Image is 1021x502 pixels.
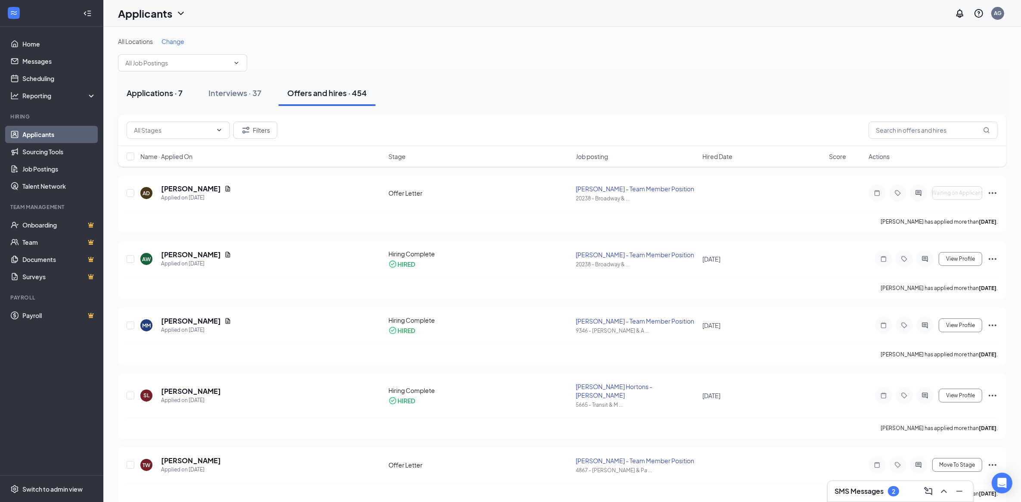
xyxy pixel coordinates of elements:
[388,396,397,405] svg: CheckmarkCircle
[287,87,367,98] div: Offers and hires · 454
[878,392,889,399] svg: Note
[939,486,949,496] svg: ChevronUp
[576,327,697,334] div: 9346 - [PERSON_NAME] & A ...
[878,322,889,329] svg: Note
[208,87,261,98] div: Interviews · 37
[22,70,96,87] a: Scheduling
[388,316,571,324] div: Hiring Complete
[176,8,186,19] svg: ChevronDown
[576,152,608,161] span: Job posting
[388,326,397,335] svg: CheckmarkCircle
[10,294,94,301] div: Payroll
[920,256,930,262] svg: ActiveChat
[576,401,697,408] div: 5665 - Transit & M ...
[954,486,965,496] svg: Minimize
[22,126,96,143] a: Applicants
[953,484,966,498] button: Minimize
[10,113,94,120] div: Hiring
[22,91,96,100] div: Reporting
[397,326,415,335] div: HIRED
[979,490,996,497] b: [DATE]
[22,178,96,195] a: Talent Network
[161,396,221,405] div: Applied on [DATE]
[142,256,151,263] div: AW
[872,461,882,468] svg: Note
[216,127,223,134] svg: ChevronDown
[702,392,720,399] span: [DATE]
[143,392,149,399] div: SL
[22,234,96,251] a: TeamCrown
[161,259,231,268] div: Applied on [DATE]
[881,218,998,225] p: [PERSON_NAME] has applied more than .
[979,218,996,225] b: [DATE]
[940,462,975,468] span: Move To Stage
[143,461,150,469] div: TW
[22,216,96,234] a: OnboardingCrown
[892,488,895,495] div: 2
[987,320,998,331] svg: Ellipses
[835,486,884,496] h3: SMS Messages
[869,122,998,139] input: Search in offers and hires
[388,386,571,395] div: Hiring Complete
[241,125,251,135] svg: Filter
[161,193,231,202] div: Applied on [DATE]
[979,285,996,291] b: [DATE]
[161,250,221,259] h5: [PERSON_NAME]
[388,249,571,258] div: Hiring Complete
[22,53,96,70] a: Messages
[983,127,990,134] svg: MagnifyingGlass
[939,318,982,332] button: View Profile
[994,9,1002,17] div: AG
[224,251,231,258] svg: Document
[899,392,909,399] svg: Tag
[893,190,903,196] svg: Tag
[932,458,982,472] button: Move To Stage
[388,152,406,161] span: Stage
[576,317,697,325] div: [PERSON_NAME] - Team Member Position
[893,461,903,468] svg: Tag
[576,250,697,259] div: [PERSON_NAME] - Team Member Position
[987,390,998,401] svg: Ellipses
[881,351,998,358] p: [PERSON_NAME] has applied more than .
[143,190,150,197] div: AD
[576,456,697,465] div: [PERSON_NAME] - Team Member Position
[10,91,19,100] svg: Analysis
[22,485,83,493] div: Switch to admin view
[224,185,231,192] svg: Document
[10,203,94,211] div: Team Management
[142,322,151,329] div: MM
[161,184,221,193] h5: [PERSON_NAME]
[974,8,984,19] svg: QuestionInfo
[702,321,720,329] span: [DATE]
[987,188,998,198] svg: Ellipses
[397,260,415,268] div: HIRED
[922,484,935,498] button: ComposeMessage
[932,186,982,200] button: Waiting on Applicant
[22,143,96,160] a: Sourcing Tools
[161,37,184,45] span: Change
[388,260,397,268] svg: CheckmarkCircle
[987,460,998,470] svg: Ellipses
[140,152,192,161] span: Name · Applied On
[83,9,92,18] svg: Collapse
[979,351,996,358] b: [DATE]
[946,322,975,328] span: View Profile
[161,387,221,396] h5: [PERSON_NAME]
[576,382,697,399] div: [PERSON_NAME] Hortons - [PERSON_NAME]
[576,261,697,268] div: 20238 - Broadway & ...
[161,465,221,474] div: Applied on [DATE]
[22,35,96,53] a: Home
[125,58,230,68] input: All Job Postings
[397,396,415,405] div: HIRED
[388,461,571,469] div: Offer Letter
[937,484,951,498] button: ChevronUp
[10,485,19,493] svg: Settings
[388,189,571,197] div: Offer Letter
[872,190,882,196] svg: Note
[923,486,934,496] svg: ComposeMessage
[946,393,975,399] span: View Profile
[955,8,965,19] svg: Notifications
[987,254,998,264] svg: Ellipses
[878,256,889,262] svg: Note
[576,184,697,193] div: [PERSON_NAME] - Team Member Position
